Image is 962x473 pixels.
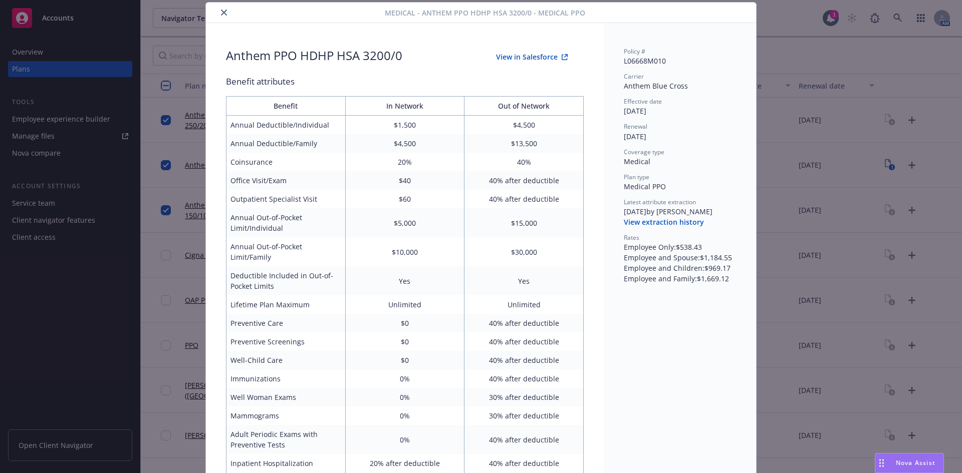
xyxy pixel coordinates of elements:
button: close [218,7,230,19]
td: $0 [345,351,464,369]
td: Unlimited [345,295,464,314]
div: [DATE] [624,131,736,142]
span: Coverage type [624,148,664,156]
td: Well-Child Care [226,351,346,369]
div: Employee and Family : $1,669.12 [624,273,736,284]
td: Inpatient Hospitalization [226,454,346,472]
td: 30% after deductible [464,406,584,425]
td: $4,500 [464,116,584,135]
div: Benefit attributes [226,75,584,88]
td: Well Woman Exams [226,388,346,406]
td: Annual Out-of-Pocket Limit/Family [226,237,346,266]
td: Yes [464,266,584,295]
td: Preventive Screenings [226,332,346,351]
td: $15,000 [464,208,584,237]
div: Employee and Spouse : $1,184.55 [624,252,736,263]
span: Nova Assist [896,458,935,467]
span: Medical - Anthem PPO HDHP HSA 3200/0 - Medical PPO [385,8,585,18]
td: 40% after deductible [464,190,584,208]
span: Latest attribute extraction [624,198,696,206]
span: Plan type [624,173,649,181]
td: 40% after deductible [464,332,584,351]
div: [DATE] [624,106,736,116]
th: Benefit [226,97,346,116]
td: 40% after deductible [464,351,584,369]
td: 40% after deductible [464,171,584,190]
td: 0% [345,369,464,388]
div: L06668M010 [624,56,736,66]
td: Preventive Care [226,314,346,332]
td: Mammograms [226,406,346,425]
th: In Network [345,97,464,116]
td: 30% after deductible [464,388,584,406]
span: Rates [624,233,639,242]
td: $40 [345,171,464,190]
td: Annual Deductible/Family [226,134,346,153]
td: 20% after deductible [345,454,464,472]
td: Yes [345,266,464,295]
button: View extraction history [624,217,704,227]
td: $30,000 [464,237,584,266]
div: Drag to move [875,453,888,472]
div: Employee and Children : $969.17 [624,263,736,273]
td: Annual Deductible/Individual [226,116,346,135]
button: View in Salesforce [480,47,584,67]
td: 40% after deductible [464,454,584,472]
td: $13,500 [464,134,584,153]
td: Immunizations [226,369,346,388]
td: $5,000 [345,208,464,237]
td: 40% after deductible [464,369,584,388]
button: Nova Assist [875,453,944,473]
td: 40% after deductible [464,425,584,454]
span: Carrier [624,72,644,81]
td: Office Visit/Exam [226,171,346,190]
td: $1,500 [345,116,464,135]
td: 20% [345,153,464,171]
div: Medical PPO [624,181,736,192]
td: $4,500 [345,134,464,153]
td: $0 [345,314,464,332]
td: Adult Periodic Exams with Preventive Tests [226,425,346,454]
td: 0% [345,425,464,454]
th: Out of Network [464,97,584,116]
div: Anthem PPO HDHP HSA 3200/0 [226,47,402,67]
td: $60 [345,190,464,208]
td: 0% [345,406,464,425]
td: Coinsurance [226,153,346,171]
div: Employee Only : $538.43 [624,242,736,252]
td: 40% [464,153,584,171]
span: Renewal [624,122,647,131]
div: Medical [624,156,736,167]
td: Deductible Included in Out-of-Pocket Limits [226,266,346,295]
span: Policy # [624,47,645,56]
td: Annual Out-of-Pocket Limit/Individual [226,208,346,237]
span: Effective date [624,97,662,106]
td: 0% [345,388,464,406]
div: [DATE] by [PERSON_NAME] [624,206,736,217]
td: 40% after deductible [464,314,584,332]
td: Unlimited [464,295,584,314]
td: $0 [345,332,464,351]
td: Lifetime Plan Maximum [226,295,346,314]
td: Outpatient Specialist Visit [226,190,346,208]
div: Anthem Blue Cross [624,81,736,91]
td: $10,000 [345,237,464,266]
